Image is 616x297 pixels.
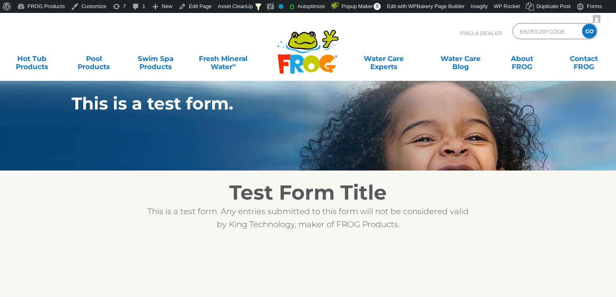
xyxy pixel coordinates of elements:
[560,51,608,67] a: ContactFROG
[142,205,474,231] p: This is a test form. Any entries submitted to this form will not be considered valid by King Tech...
[527,13,603,26] a: Howdy,
[547,16,591,22] span: [PERSON_NAME]
[498,51,546,67] a: AboutFROG
[131,51,179,67] a: Swim SpaProducts
[582,24,597,38] input: GO
[72,94,507,113] h1: This is a test form.
[345,51,423,67] a: Water CareExperts
[519,25,574,37] input: Zip Code Form
[460,23,502,43] p: Find A Dealer
[373,3,381,10] span: 0
[437,51,485,67] a: Water CareBlog
[70,51,118,67] a: PoolProducts
[193,51,253,67] a: Fresh MineralWater∞
[278,4,283,9] div: No index
[232,62,236,68] sup: ∞
[142,181,474,205] h2: Test Form Title
[8,51,56,67] a: Hot TubProducts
